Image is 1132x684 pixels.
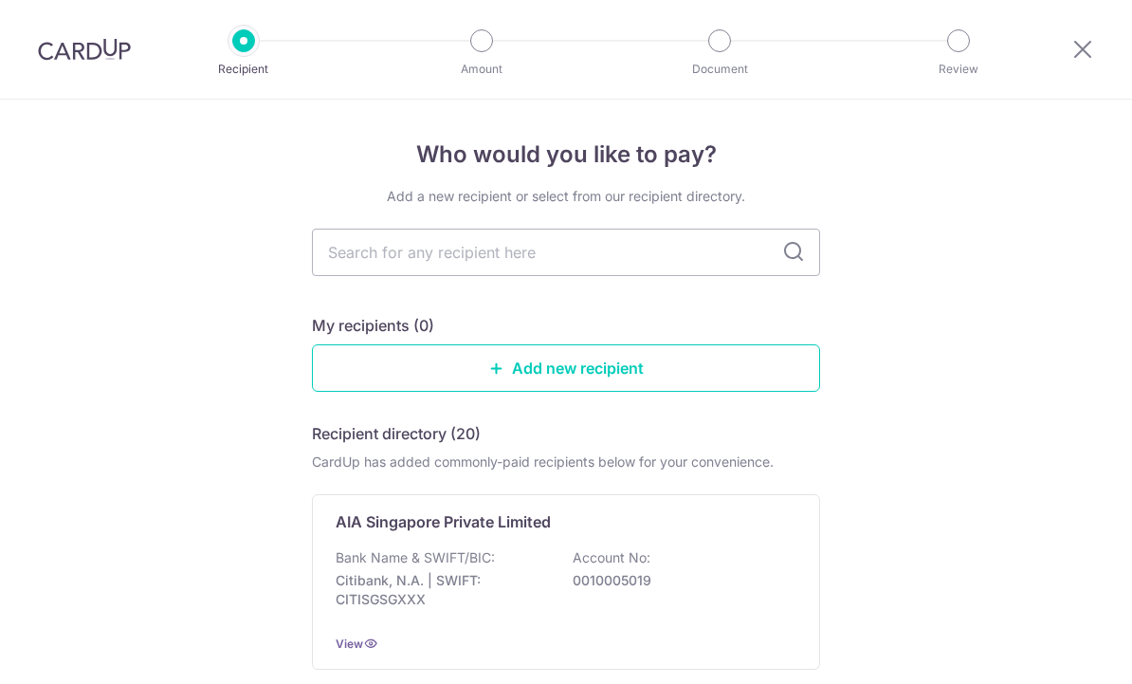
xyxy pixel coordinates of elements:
p: Recipient [173,60,314,79]
a: View [336,637,363,651]
h5: Recipient directory (20) [312,422,481,445]
img: CardUp [38,38,131,61]
h4: Who would you like to pay? [312,138,820,172]
input: Search for any recipient here [312,229,820,276]
p: 0010005019 [573,571,785,590]
p: Amount [411,60,552,79]
p: AIA Singapore Private Limited [336,510,551,533]
p: Citibank, N.A. | SWIFT: CITISGSGXXX [336,571,548,609]
div: CardUp has added commonly-paid recipients below for your convenience. [312,453,820,471]
div: Add a new recipient or select from our recipient directory. [312,187,820,206]
p: Document [649,60,790,79]
p: Account No: [573,548,650,567]
p: Review [888,60,1029,79]
a: Add new recipient [312,344,820,392]
p: Bank Name & SWIFT/BIC: [336,548,495,567]
h5: My recipients (0) [312,314,434,337]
